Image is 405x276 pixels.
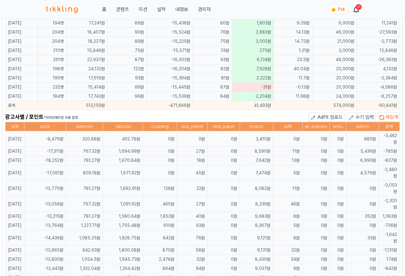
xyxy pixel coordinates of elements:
td: 9,367원 [240,221,273,230]
td: 0원 [207,212,240,221]
td: 0원 [330,255,346,264]
td: 1.31원 [274,46,312,55]
td: 66원 [107,83,146,92]
td: [DATE] [5,156,24,165]
td: 3,000원 [312,46,357,55]
td: 0원 [302,212,330,221]
td: -13,443원 [24,264,66,273]
td: 63원 [177,221,207,230]
td: 93원 [107,74,146,83]
td: [DATE] [5,92,38,101]
td: 0원 [302,221,330,230]
td: 84원 [193,92,232,101]
td: 261명 [38,55,66,64]
td: 87원 [107,55,146,64]
td: 17,616원 [66,74,107,83]
td: 27원 [177,196,207,212]
td: 11.7원 [274,74,312,83]
td: -736원 [378,221,400,230]
a: 내정보 [175,6,188,13]
td: 18,227원 [66,37,107,46]
a: 관리자 [198,6,211,13]
td: [DATE] [5,165,24,181]
td: 17,743원 [66,92,107,101]
a: 21 [354,6,359,13]
td: 89원 [107,19,146,28]
td: 40.04원 [274,64,312,74]
td: 22,637원 [66,55,107,64]
span: 714 [337,7,345,12]
img: coin [331,7,336,12]
td: 1,970.84원 [103,156,143,165]
td: [DATE] [5,246,24,255]
td: -1,642원 [378,230,400,246]
td: 0원 [207,196,240,212]
td: 320.88원 [66,131,103,147]
td: 45원 [177,165,207,181]
td: 41,493원 [232,101,274,110]
td: -2,384원 [357,74,400,83]
td: 781.27원 [66,181,103,196]
td: [DATE] [5,83,38,92]
td: 198명 [38,64,66,74]
td: 20,000원 [312,64,357,74]
td: 46,000원 [312,28,357,37]
td: 9원 [273,264,302,273]
td: 0원 [143,165,177,181]
td: 6,990원 [346,156,378,165]
td: 7,928원 [232,64,274,74]
th: adfit [273,122,302,131]
td: 63원 [193,55,232,64]
th: mobon [240,122,273,131]
td: 76원 [177,230,207,246]
td: -6,257원 [357,92,400,101]
td: 0원 [330,230,346,246]
td: 3,002원 [232,37,274,46]
td: -60,841원 [357,101,400,110]
td: [DATE] [5,19,38,28]
td: 15,846원 [66,46,107,55]
td: 15,414원 [66,83,107,92]
td: 5원 [273,221,302,230]
td: 0원 [302,131,330,147]
td: -17,061원 [24,165,66,181]
td: 0원 [346,255,378,264]
td: 94원 [177,264,207,273]
img: 티끌링 [46,6,78,13]
td: -31원 [232,83,274,92]
td: 0원 [330,165,346,181]
td: 0원 [346,264,378,273]
td: 7,642원 [240,156,273,165]
td: -13,056원 [24,196,66,212]
td: 1,853원 [143,212,177,221]
td: 1,828.75원 [103,230,143,246]
td: -15,225원 [146,37,193,46]
td: 9,131원 [240,246,273,255]
td: 2,222원 [232,74,274,83]
td: -842원 [378,264,400,273]
td: [DATE] [5,264,24,273]
td: 1,083원 [378,212,400,221]
td: 22원 [177,181,207,196]
td: [DATE] [5,181,24,196]
td: 7,474원 [240,165,273,181]
td: 1,580.64원 [103,212,143,221]
td: 11원 [273,181,302,196]
td: 0원 [330,212,346,221]
th: 날짜 [5,122,24,131]
td: 0원 [302,230,330,246]
td: 6,134원 [232,55,274,64]
td: [DATE] [5,221,24,230]
td: [DATE] [5,230,24,246]
td: 0원 [143,147,177,156]
td: 275원 [232,46,274,55]
td: 34원 [273,255,302,264]
th: next_paper [207,122,240,131]
td: 총계 [5,101,38,110]
a: 콘텐츠 [116,6,129,13]
td: [DATE] [5,46,38,55]
td: 0원 [346,246,378,255]
td: 204명 [38,37,66,46]
td: 870원 [143,246,177,255]
td: 17,241원 [66,19,107,28]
